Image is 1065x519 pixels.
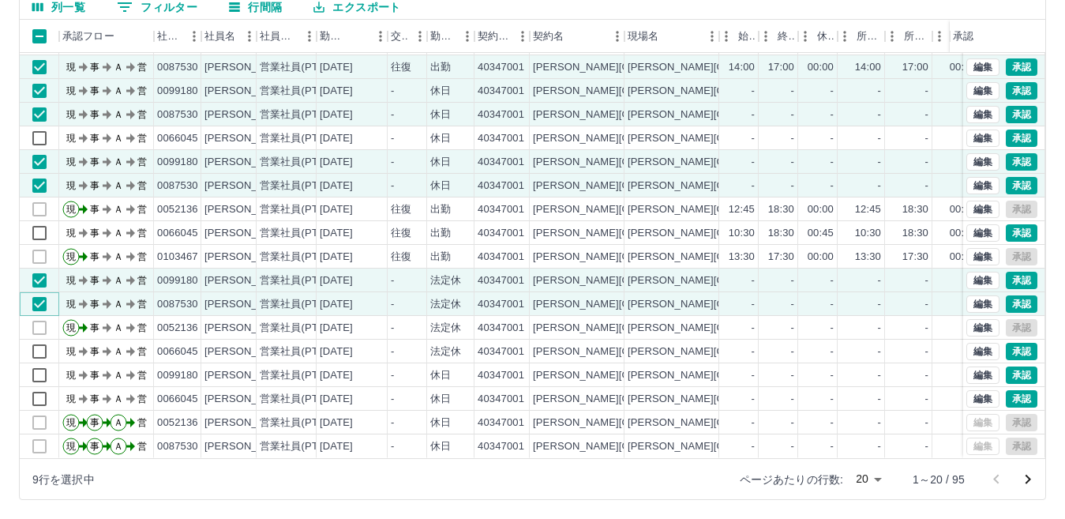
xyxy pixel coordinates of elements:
[137,228,147,239] text: 営
[831,131,834,146] div: -
[391,84,394,99] div: -
[391,155,394,170] div: -
[204,250,291,265] div: [PERSON_NAME]
[430,107,451,122] div: 休日
[320,20,347,53] div: 勤務日
[391,20,408,53] div: 交通費
[768,202,794,217] div: 18:30
[1006,367,1037,384] button: 承認
[778,20,795,53] div: 終業
[320,202,353,217] div: [DATE]
[204,226,291,241] div: [PERSON_NAME]
[624,20,719,53] div: 現場名
[320,155,353,170] div: [DATE]
[391,250,411,265] div: 往復
[260,226,343,241] div: 営業社員(PT契約)
[808,202,834,217] div: 00:00
[137,251,147,262] text: 営
[966,106,999,123] button: 編集
[90,299,99,310] text: 事
[966,343,999,360] button: 編集
[320,273,353,288] div: [DATE]
[831,155,834,170] div: -
[320,131,353,146] div: [DATE]
[902,226,928,241] div: 18:30
[66,299,76,310] text: 現
[831,107,834,122] div: -
[474,20,530,53] div: 契約コード
[533,179,728,194] div: [PERSON_NAME][GEOGRAPHIC_DATA]
[66,275,76,286] text: 現
[320,250,353,265] div: [DATE]
[885,20,932,53] div: 所定終業
[114,204,123,215] text: Ａ
[430,321,461,336] div: 法定休
[752,155,755,170] div: -
[925,131,928,146] div: -
[66,62,76,73] text: 現
[59,20,154,53] div: 承認フロー
[791,107,794,122] div: -
[114,62,123,73] text: Ａ
[90,133,99,144] text: 事
[260,60,343,75] div: 営業社員(PT契約)
[114,228,123,239] text: Ａ
[966,367,999,384] button: 編集
[66,180,76,191] text: 現
[157,297,198,312] div: 0087530
[137,109,147,120] text: 営
[478,202,524,217] div: 40347001
[925,321,928,336] div: -
[90,275,99,286] text: 事
[628,297,947,312] div: [PERSON_NAME][GEOGRAPHIC_DATA]たつのこ放課後児童クラブ
[878,131,881,146] div: -
[257,20,317,53] div: 社員区分
[427,20,474,53] div: 勤務区分
[157,84,198,99] div: 0099180
[90,251,99,262] text: 事
[628,20,658,53] div: 現場名
[114,275,123,286] text: Ａ
[831,297,834,312] div: -
[791,155,794,170] div: -
[391,226,411,241] div: 往復
[137,299,147,310] text: 営
[855,226,881,241] div: 10:30
[204,84,291,99] div: [PERSON_NAME]
[925,84,928,99] div: -
[966,82,999,100] button: 編集
[533,84,728,99] div: [PERSON_NAME][GEOGRAPHIC_DATA]
[157,107,198,122] div: 0087530
[628,179,947,194] div: [PERSON_NAME][GEOGRAPHIC_DATA]たつのこ放課後児童クラブ
[430,20,456,53] div: 勤務区分
[137,204,147,215] text: 営
[260,202,343,217] div: 営業社員(PT契約)
[430,60,451,75] div: 出勤
[831,179,834,194] div: -
[831,84,834,99] div: -
[533,155,728,170] div: [PERSON_NAME][GEOGRAPHIC_DATA]
[157,179,198,194] div: 0087530
[752,297,755,312] div: -
[738,20,756,53] div: 始業
[66,156,76,167] text: 現
[66,133,76,144] text: 現
[391,131,394,146] div: -
[320,107,353,122] div: [DATE]
[430,179,451,194] div: 休日
[511,24,534,48] button: メニュー
[391,179,394,194] div: -
[62,20,114,53] div: 承認フロー
[791,131,794,146] div: -
[66,322,76,333] text: 現
[1012,464,1044,495] button: 次のページへ
[66,85,76,96] text: 現
[628,226,947,241] div: [PERSON_NAME][GEOGRAPHIC_DATA]たつのこ放課後児童クラブ
[478,131,524,146] div: 40347001
[791,179,794,194] div: -
[137,62,147,73] text: 営
[838,20,885,53] div: 所定開始
[925,155,928,170] div: -
[157,321,198,336] div: 0052136
[902,60,928,75] div: 17:00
